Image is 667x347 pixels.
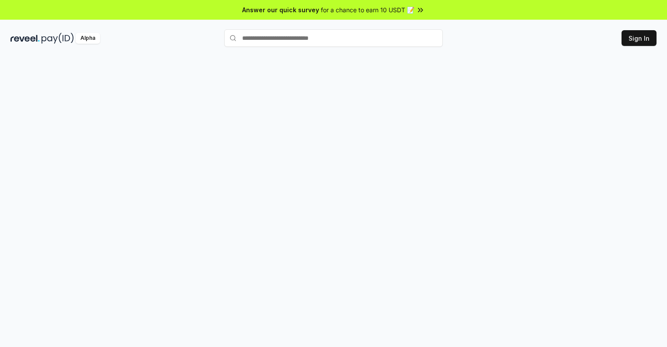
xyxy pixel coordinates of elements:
[76,33,100,44] div: Alpha
[242,5,319,14] span: Answer our quick survey
[321,5,414,14] span: for a chance to earn 10 USDT 📝
[10,33,40,44] img: reveel_dark
[622,30,657,46] button: Sign In
[42,33,74,44] img: pay_id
